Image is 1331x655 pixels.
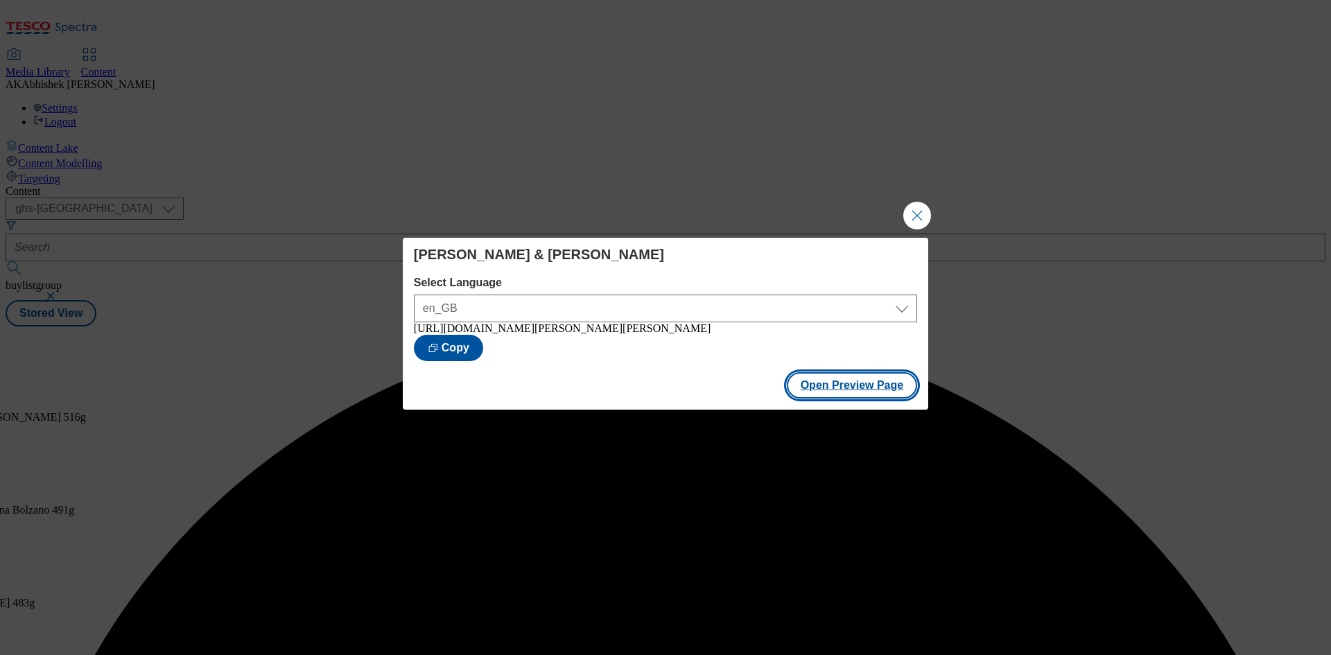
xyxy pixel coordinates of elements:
[414,246,917,263] h4: [PERSON_NAME] & [PERSON_NAME]
[403,238,928,410] div: Modal
[903,202,931,229] button: Close Modal
[414,277,917,289] label: Select Language
[787,372,918,399] button: Open Preview Page
[414,335,483,361] button: Copy
[414,322,917,335] div: [URL][DOMAIN_NAME][PERSON_NAME][PERSON_NAME]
